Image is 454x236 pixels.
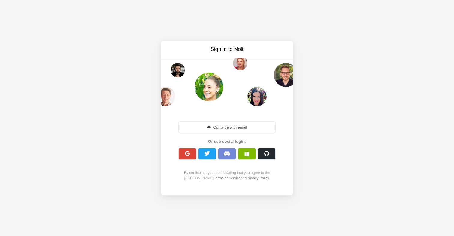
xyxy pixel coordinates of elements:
div: By continuing, you are indicating that you agree to the [PERSON_NAME] and . [175,170,279,181]
div: Or use social login: [175,139,279,145]
a: Terms of Service [214,176,241,180]
h3: Sign in to Nolt [177,46,277,53]
a: Privacy Policy [247,176,269,180]
button: Continue with email [179,122,275,133]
